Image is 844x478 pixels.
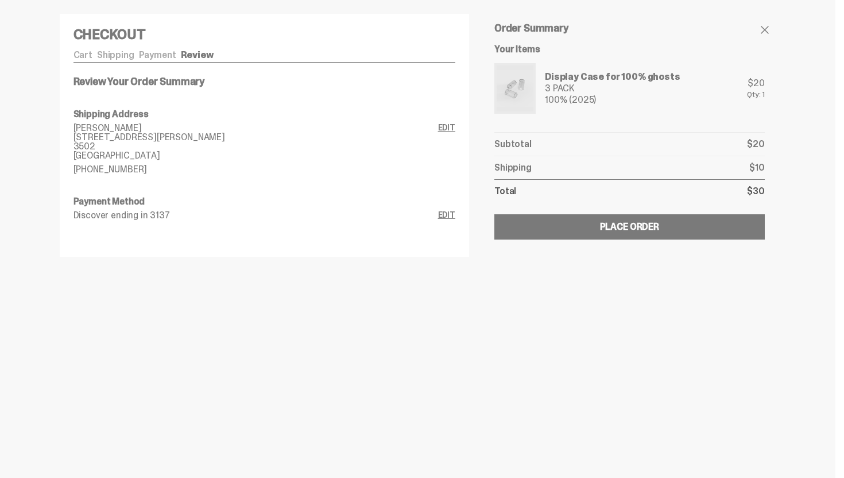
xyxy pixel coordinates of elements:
div: Display Case for 100% ghosts [545,72,680,82]
p: Shipping [494,163,532,172]
button: Place Order [494,214,764,240]
div: Place Order [600,222,659,232]
p: Subtotal [494,140,532,149]
p: $30 [747,187,765,196]
p: [PERSON_NAME] [73,124,438,133]
a: Edit [438,211,455,220]
p: 3502 [73,142,438,151]
h5: Review Your Order Summary [73,76,456,87]
h6: Your Items [494,45,764,54]
h4: Checkout [73,28,456,41]
h6: Shipping Address [73,110,456,119]
p: [PHONE_NUMBER] [73,165,438,174]
a: Shipping [97,49,134,61]
p: $20 [747,140,765,149]
p: [STREET_ADDRESS][PERSON_NAME] [73,133,438,142]
div: Qty: 1 [747,90,764,98]
div: 3 PACK [545,84,680,93]
p: Discover ending in 3137 [73,211,438,220]
h5: Order Summary [494,23,764,33]
a: Review [181,49,214,61]
p: Total [494,187,516,196]
p: $10 [749,163,765,172]
h6: Payment Method [73,197,456,206]
a: Cart [73,49,92,61]
img: display%20cases%203.png [497,65,533,111]
a: Payment [139,49,176,61]
div: $20 [747,79,764,88]
a: Edit [438,124,455,174]
p: [GEOGRAPHIC_DATA] [73,151,438,160]
div: 100% (2025) [545,95,680,105]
